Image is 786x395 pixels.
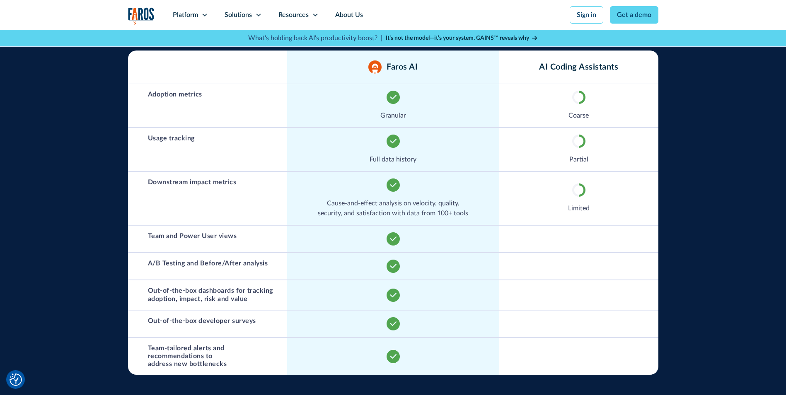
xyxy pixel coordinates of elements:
img: Circular progress icon showing partially filled progress in green and gray. [572,91,585,104]
img: Green check mark icon indicating success or completion. [387,260,400,273]
a: Sign in [570,6,603,24]
img: Revisit consent button [10,373,22,386]
h3: Team and Power User views [148,232,237,240]
h3: Out-of-the-box dashboards for tracking adoption, impact, risk and value [148,287,279,303]
img: Logo of the analytics and reporting company Faros. [128,7,155,24]
div: Resources [278,10,309,20]
h3: Downstream impact metrics [148,178,237,186]
img: Circular progress icon showing partially filled progress in green and gray. [572,183,585,197]
a: home [128,7,155,24]
p: Granular [380,111,406,120]
img: FAROS AI icon [368,60,382,74]
img: Green check mark icon indicating success or completion. [387,135,400,148]
div: AI Coding Assistants [539,62,618,72]
h3: Usage tracking [148,135,195,142]
img: Green check mark icon indicating success or completion. [387,317,400,330]
p: Cause-and-effect analysis on velocity, quality, security, and satisfaction with data from 100+ tools [295,198,491,218]
img: Green check mark icon indicating success or completion. [387,91,400,104]
p: What's holding back AI's productivity boost? | [248,33,382,43]
p: Limited [568,203,590,213]
img: Circular progress icon showing partially filled progress in green and gray. [572,135,585,148]
h3: Adoption metrics [148,91,202,99]
button: Cookie Settings [10,373,22,386]
div: Faros AI [387,62,418,72]
p: Full data history [370,154,416,164]
div: Platform [173,10,198,20]
a: Get a demo [610,6,658,24]
img: Green check mark icon indicating success or completion. [387,178,400,192]
h3: A/B Testing and Before/After analysis [148,260,268,267]
div: Solutions [225,10,252,20]
p: Coarse [568,111,589,120]
p: Partial [569,154,588,164]
img: Green check mark icon indicating success or completion. [387,232,400,246]
a: It’s not the model—it’s your system. GAINS™ reveals why [386,34,538,43]
h3: Out-of-the-box developer surveys [148,317,256,325]
strong: It’s not the model—it’s your system. GAINS™ reveals why [386,35,529,41]
img: Green check mark icon indicating success or completion. [387,289,400,302]
img: Green check mark icon indicating success or completion. [387,350,400,363]
h3: Team-tailored alerts and recommendations to address new bottlenecks [148,344,279,369]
